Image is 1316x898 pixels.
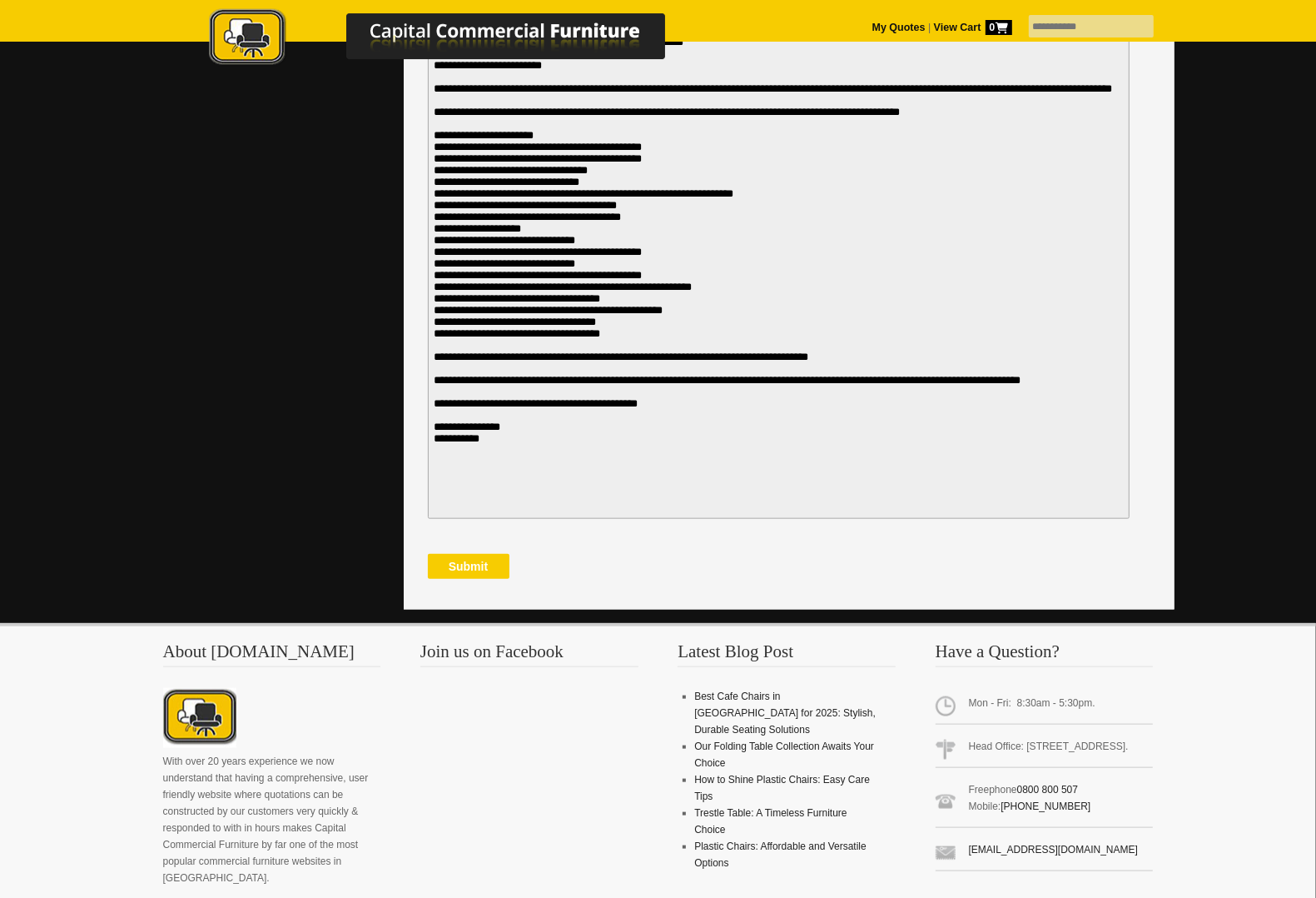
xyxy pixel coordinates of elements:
[694,774,870,802] a: How to Shine Plastic Chairs: Easy Care Tips
[872,22,926,33] a: My Quotes
[694,691,876,736] a: Best Cafe Chairs in [GEOGRAPHIC_DATA] for 2025: Stylish, Durable Seating Solutions
[163,753,381,886] p: With over 20 years experience we now understand that having a comprehensive, user friendly websit...
[694,807,847,836] a: Trestle Table: A Timeless Furniture Choice
[931,22,1011,33] a: View Cart0
[678,643,896,667] h3: Latest Blog Post
[694,841,867,869] a: Plastic Chairs: Affordable and Versatile Options
[163,8,746,74] a: Capital Commercial Furniture Logo
[1001,801,1090,812] a: [PHONE_NUMBER]
[934,22,1012,33] strong: View Cart
[969,844,1138,856] a: [EMAIL_ADDRESS][DOMAIN_NAME]
[420,643,638,667] h3: Join us on Facebook
[936,643,1154,667] h3: Have a Question?
[163,688,236,748] img: About CCFNZ Logo
[936,688,1154,725] span: Mon - Fri: 8:30am - 5:30pm.
[1017,784,1078,796] a: 0800 800 507
[428,554,509,579] button: Submit
[163,8,746,69] img: Capital Commercial Furniture Logo
[420,688,637,871] iframe: fb:page Facebook Social Plugin
[986,20,1012,35] span: 0
[694,741,874,769] a: Our Folding Table Collection Awaits Your Choice
[163,643,381,667] h3: About [DOMAIN_NAME]
[936,731,1154,768] span: Head Office: [STREET_ADDRESS].
[936,775,1154,828] span: Freephone Mobile:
